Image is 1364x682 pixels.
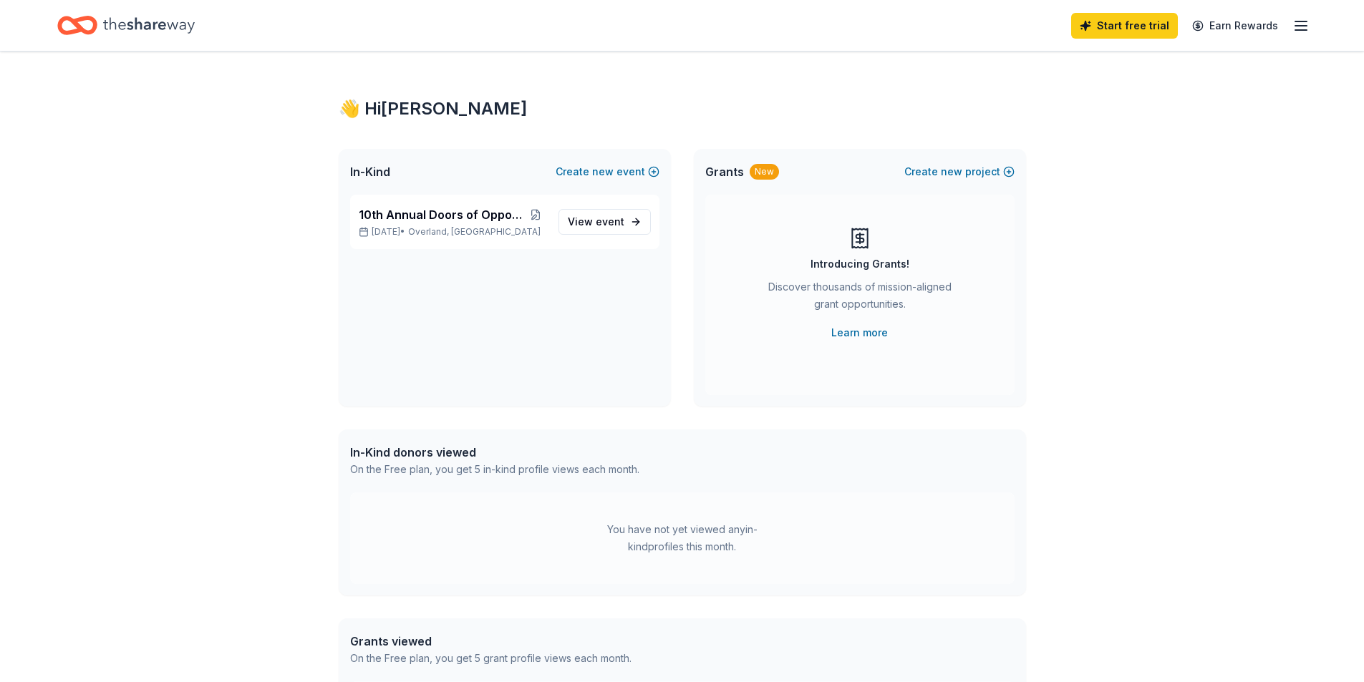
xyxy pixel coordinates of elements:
a: Learn more [831,324,888,341]
span: new [941,163,962,180]
span: View [568,213,624,230]
a: Earn Rewards [1184,13,1287,39]
span: event [596,215,624,228]
div: You have not yet viewed any in-kind profiles this month. [593,521,772,555]
span: In-Kind [350,163,390,180]
a: View event [558,209,651,235]
div: Discover thousands of mission-aligned grant opportunities. [763,278,957,318]
a: Home [57,9,195,42]
span: Overland, [GEOGRAPHIC_DATA] [408,226,541,238]
div: On the Free plan, you get 5 grant profile views each month. [350,650,632,667]
div: In-Kind donors viewed [350,444,639,461]
div: On the Free plan, you get 5 in-kind profile views each month. [350,461,639,478]
span: 10th Annual Doors of Opportunity Gala [359,206,526,223]
a: Start free trial [1071,13,1178,39]
div: Grants viewed [350,633,632,650]
span: Grants [705,163,744,180]
div: New [750,164,779,180]
div: 👋 Hi [PERSON_NAME] [339,97,1026,120]
button: Createnewevent [556,163,659,180]
div: Introducing Grants! [811,255,909,273]
button: Createnewproject [904,163,1015,180]
span: new [592,163,614,180]
p: [DATE] • [359,226,547,238]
